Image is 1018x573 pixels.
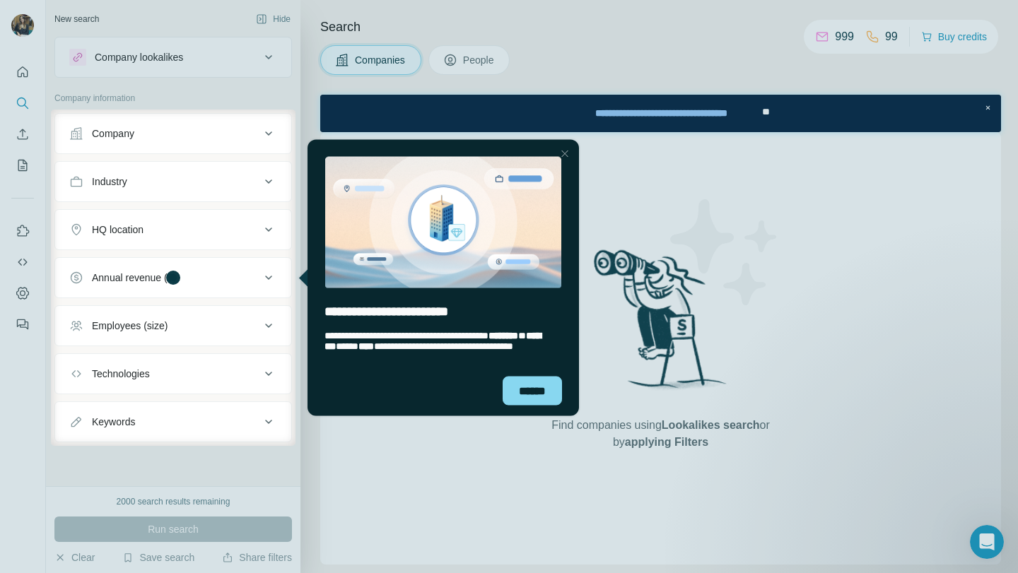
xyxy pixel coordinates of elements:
[55,309,291,343] button: Employees (size)
[55,357,291,391] button: Technologies
[92,175,127,189] div: Industry
[92,223,144,237] div: HQ location
[660,6,674,20] div: Close Step
[55,261,291,295] button: Annual revenue ($)
[296,137,582,419] iframe: Tooltip
[55,117,291,150] button: Company
[92,126,134,141] div: Company
[55,213,291,247] button: HQ location
[92,415,135,429] div: Keywords
[55,405,291,439] button: Keywords
[92,319,168,333] div: Employees (size)
[241,3,440,34] div: Upgrade plan for full access to Surfe
[92,271,176,285] div: Annual revenue ($)
[92,367,150,381] div: Technologies
[55,165,291,199] button: Industry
